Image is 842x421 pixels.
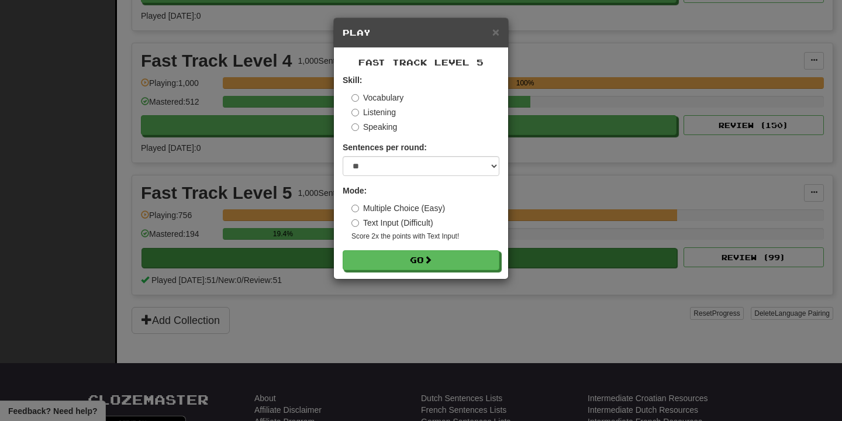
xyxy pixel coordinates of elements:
[492,26,499,38] button: Close
[492,25,499,39] span: ×
[343,186,367,195] strong: Mode:
[351,92,403,103] label: Vocabulary
[358,57,484,67] span: Fast Track Level 5
[351,109,359,116] input: Listening
[351,106,396,118] label: Listening
[343,27,499,39] h5: Play
[343,75,362,85] strong: Skill:
[351,217,433,229] label: Text Input (Difficult)
[343,142,427,153] label: Sentences per round:
[351,94,359,102] input: Vocabulary
[351,219,359,227] input: Text Input (Difficult)
[351,123,359,131] input: Speaking
[351,121,397,133] label: Speaking
[343,250,499,270] button: Go
[351,232,499,241] small: Score 2x the points with Text Input !
[351,202,445,214] label: Multiple Choice (Easy)
[351,205,359,212] input: Multiple Choice (Easy)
